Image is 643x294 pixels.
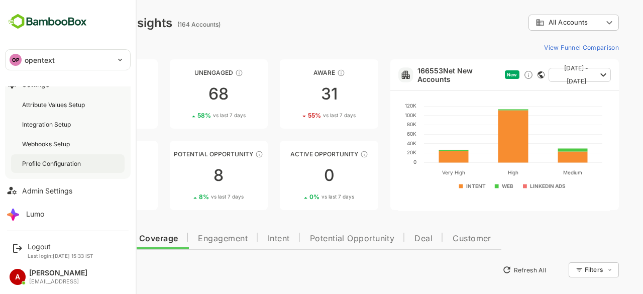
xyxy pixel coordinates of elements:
div: OP [10,54,22,66]
div: 55 % [273,112,320,119]
span: Data Quality and Coverage [34,235,143,243]
span: Intent [233,235,255,243]
button: New Insights [24,261,97,279]
text: 0 [378,159,381,165]
text: 20K [372,149,381,155]
span: Engagement [163,235,212,243]
span: vs last 7 days [178,112,210,119]
span: vs last 7 days [176,193,208,201]
div: 35 % [52,112,100,119]
div: Discover new ICP-fit accounts showing engagement — via intent surges, anonymous website visits, L... [488,70,498,80]
span: vs last 7 days [68,193,100,201]
div: Settings [22,80,49,88]
div: All Accounts [493,13,584,33]
text: High [473,169,483,176]
text: Very High [407,169,430,176]
div: 8 [135,167,233,183]
a: EngagedThese accounts are warm, further nurturing would qualify them to MQAs4438%vs last 7 days [24,141,123,210]
text: 60K [372,131,381,137]
div: Dashboard Insights [24,16,137,30]
div: 8 % [164,193,208,201]
div: 0 [245,167,343,183]
button: Admin Settings [5,180,131,201]
div: These accounts have just entered the buying cycle and need further nurturing [302,69,310,77]
div: [EMAIL_ADDRESS] [29,278,87,285]
span: vs last 7 days [286,193,319,201]
div: These accounts have not shown enough engagement and need nurturing [200,69,208,77]
div: OPopentext [6,50,130,70]
div: Webhooks Setup [22,140,72,148]
span: vs last 7 days [67,112,100,119]
div: Engaged [24,150,123,158]
ag: (164 Accounts) [142,21,188,28]
span: Deal [379,235,397,243]
a: AwareThese accounts have just entered the buying cycle and need further nurturing3155%vs last 7 days [245,59,343,129]
span: vs last 7 days [288,112,320,119]
text: 80K [372,121,381,127]
div: 44 [24,167,123,183]
div: 31 [245,86,343,102]
text: 120K [370,103,381,109]
div: A [10,269,26,285]
div: These accounts have open opportunities which might be at any of the Sales Stages [325,150,333,158]
div: 13 [24,86,123,102]
div: 0 % [274,193,319,201]
div: Integration Setup [22,120,73,129]
text: Medium [528,169,547,175]
div: [PERSON_NAME] [29,269,87,277]
a: Active OpportunityThese accounts have open opportunities which might be at any of the Sales Stage... [245,141,343,210]
p: Last login: [DATE] 15:33 IST [28,253,93,259]
div: 38 % [52,193,100,201]
div: All Accounts [500,18,568,27]
div: These accounts are warm, further nurturing would qualify them to MQAs [85,150,93,158]
span: Potential Opportunity [275,235,360,243]
div: 68 [135,86,233,102]
text: 40K [372,140,381,146]
button: Lumo [5,204,131,224]
span: All Accounts [513,19,553,26]
div: These accounts are MQAs and can be passed on to Inside Sales [220,150,228,158]
div: Logout [28,242,93,251]
button: Refresh All [463,262,515,278]
span: [DATE] - [DATE] [521,62,561,88]
p: opentext [25,55,55,65]
text: 100K [370,112,381,118]
div: Filters [549,261,584,279]
div: This card does not support filter and segments [502,71,509,78]
a: UnengagedThese accounts have not shown enough engagement and need nurturing6858%vs last 7 days [135,59,233,129]
div: Lumo [26,210,44,218]
div: Active Opportunity [245,150,343,158]
div: Admin Settings [22,186,72,195]
div: Potential Opportunity [135,150,233,158]
div: Unengaged [135,69,233,76]
div: 58 % [162,112,210,119]
a: 166553Net New Accounts [382,66,466,83]
span: Customer [417,235,456,243]
img: BambooboxFullLogoMark.5f36c76dfaba33ec1ec1367b70bb1252.svg [5,12,90,31]
div: Unreached [24,69,123,76]
button: [DATE] - [DATE] [513,68,576,82]
a: UnreachedThese accounts have not been engaged with for a defined time period1335%vs last 7 days [24,59,123,129]
a: Potential OpportunityThese accounts are MQAs and can be passed on to Inside Sales88%vs last 7 days [135,141,233,210]
button: View Funnel Comparison [505,39,584,55]
div: Attribute Values Setup [22,101,87,109]
div: Filters [550,266,568,273]
div: Profile Configuration [22,159,83,168]
div: Aware [245,69,343,76]
span: New [472,72,482,77]
div: These accounts have not been engaged with for a defined time period [89,69,97,77]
